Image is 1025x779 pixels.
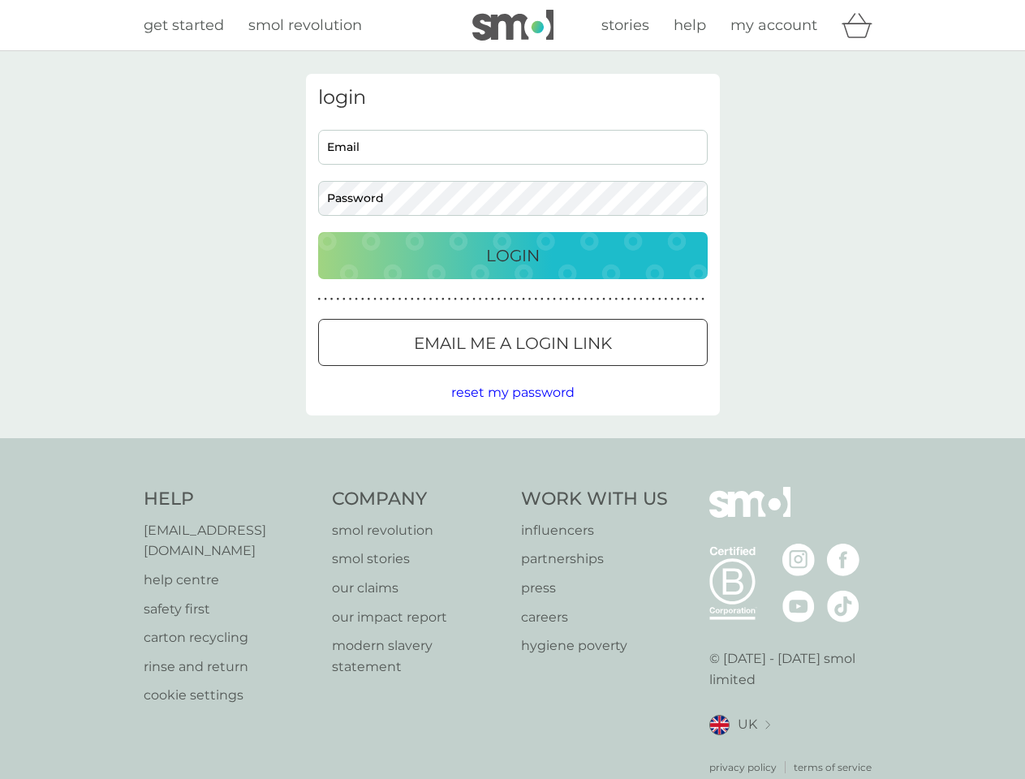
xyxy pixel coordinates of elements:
[640,295,643,303] p: ●
[528,295,532,303] p: ●
[318,86,708,110] h3: login
[601,14,649,37] a: stories
[522,295,525,303] p: ●
[332,520,505,541] a: smol revolution
[665,295,668,303] p: ●
[827,544,859,576] img: visit the smol Facebook page
[590,295,593,303] p: ●
[144,656,317,678] a: rinse and return
[491,295,494,303] p: ●
[730,14,817,37] a: my account
[842,9,882,41] div: basket
[521,549,668,570] a: partnerships
[547,295,550,303] p: ●
[144,599,317,620] a: safety first
[454,295,457,303] p: ●
[349,295,352,303] p: ●
[658,295,661,303] p: ●
[318,232,708,279] button: Login
[144,685,317,706] a: cookie settings
[510,295,513,303] p: ●
[342,295,346,303] p: ●
[521,635,668,656] a: hygiene poverty
[398,295,402,303] p: ●
[460,295,463,303] p: ●
[472,295,476,303] p: ●
[670,295,674,303] p: ●
[782,590,815,622] img: visit the smol Youtube page
[689,295,692,303] p: ●
[448,295,451,303] p: ●
[324,295,327,303] p: ●
[794,760,872,775] p: terms of service
[144,487,317,512] h4: Help
[652,295,655,303] p: ●
[451,382,575,403] button: reset my password
[521,578,668,599] a: press
[765,721,770,730] img: select a new location
[368,295,371,303] p: ●
[615,295,618,303] p: ●
[709,487,790,542] img: smol
[332,487,505,512] h4: Company
[355,295,358,303] p: ●
[709,648,882,690] p: © [DATE] - [DATE] smol limited
[497,295,501,303] p: ●
[540,295,544,303] p: ●
[621,295,624,303] p: ●
[701,295,704,303] p: ●
[392,295,395,303] p: ●
[709,760,777,775] a: privacy policy
[332,635,505,677] a: modern slavery statement
[553,295,556,303] p: ●
[423,295,426,303] p: ●
[435,295,438,303] p: ●
[144,520,317,562] a: [EMAIL_ADDRESS][DOMAIN_NAME]
[578,295,581,303] p: ●
[144,627,317,648] a: carton recycling
[404,295,407,303] p: ●
[318,319,708,366] button: Email me a login link
[633,295,636,303] p: ●
[332,578,505,599] p: our claims
[646,295,649,303] p: ●
[441,295,445,303] p: ●
[414,330,612,356] p: Email me a login link
[521,607,668,628] a: careers
[674,16,706,34] span: help
[521,487,668,512] h4: Work With Us
[627,295,631,303] p: ●
[467,295,470,303] p: ●
[429,295,433,303] p: ●
[332,549,505,570] a: smol stories
[332,607,505,628] a: our impact report
[601,16,649,34] span: stories
[683,295,686,303] p: ●
[330,295,334,303] p: ●
[738,714,757,735] span: UK
[521,520,668,541] a: influencers
[782,544,815,576] img: visit the smol Instagram page
[730,16,817,34] span: my account
[144,16,224,34] span: get started
[472,10,553,41] img: smol
[609,295,612,303] p: ●
[373,295,377,303] p: ●
[318,295,321,303] p: ●
[380,295,383,303] p: ●
[144,570,317,591] a: help centre
[696,295,699,303] p: ●
[827,590,859,622] img: visit the smol Tiktok page
[602,295,605,303] p: ●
